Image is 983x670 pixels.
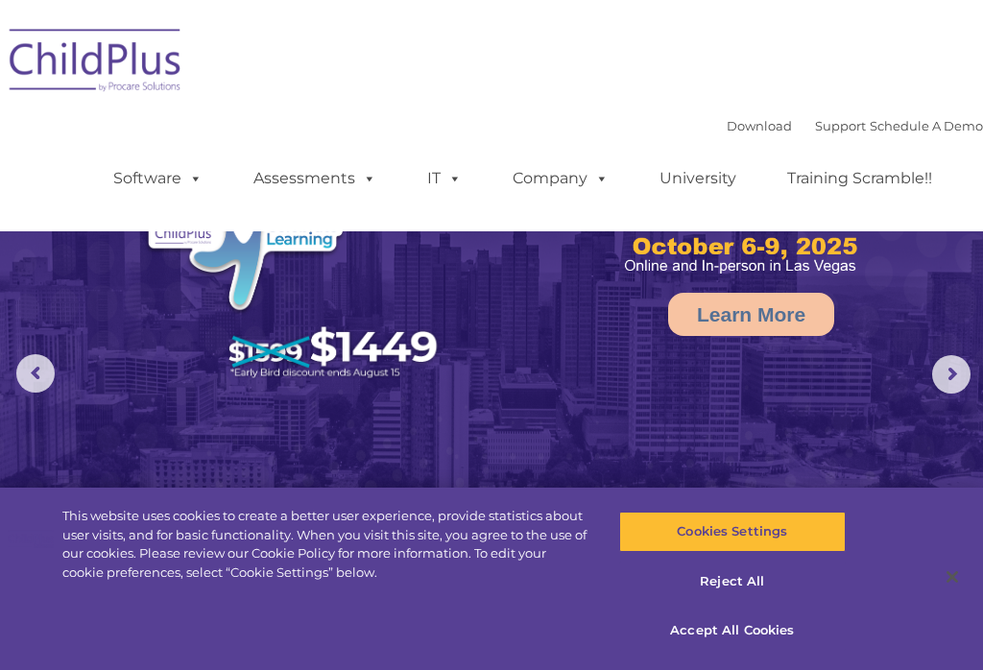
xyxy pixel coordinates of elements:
button: Cookies Settings [619,512,846,552]
a: IT [408,159,481,198]
a: Training Scramble!! [768,159,951,198]
a: Download [727,118,792,133]
a: Learn More [668,293,834,336]
font: | [727,118,983,133]
a: Assessments [234,159,396,198]
button: Reject All [619,562,846,602]
div: This website uses cookies to create a better user experience, provide statistics about user visit... [62,507,589,582]
button: Close [931,556,973,598]
button: Accept All Cookies [619,610,846,651]
a: University [640,159,755,198]
a: Software [94,159,222,198]
a: Company [493,159,628,198]
a: Support [815,118,866,133]
a: Schedule A Demo [870,118,983,133]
